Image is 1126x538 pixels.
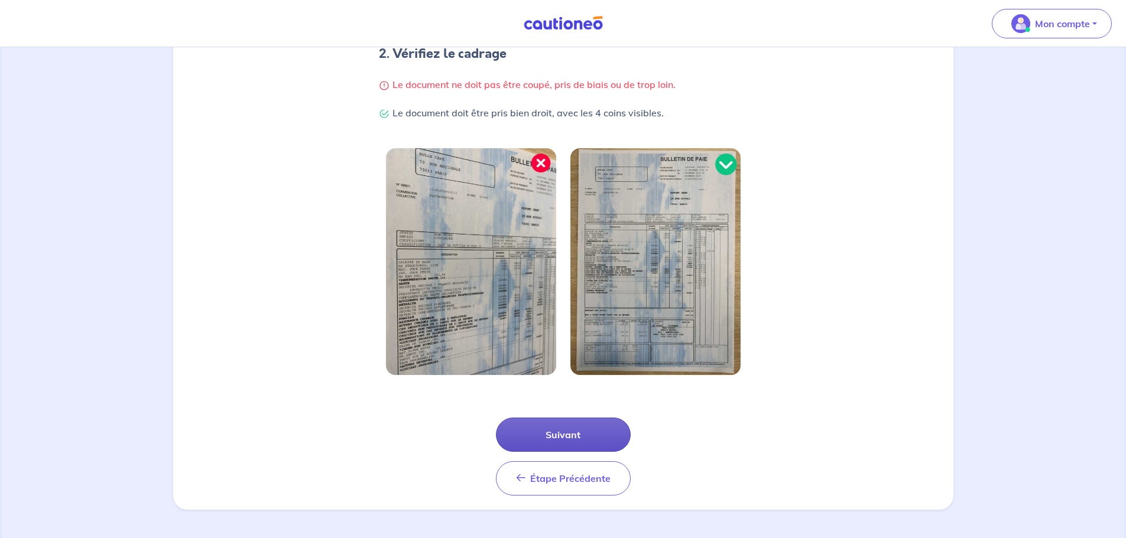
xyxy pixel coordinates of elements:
[1035,17,1090,31] p: Mon compte
[379,80,390,91] img: Warning
[379,106,748,120] p: Le document doit être pris bien droit, avec les 4 coins visibles.
[530,472,611,484] span: Étape Précédente
[379,77,748,92] p: Le document ne doit pas être coupé, pris de biais ou de trop loin.
[496,418,631,452] button: Suivant
[570,148,741,375] img: Image bien cadrée 2
[519,16,608,31] img: Cautioneo
[379,44,748,63] h4: 2. Vérifiez le cadrage
[386,148,556,375] img: Image bien cadrée 1
[992,9,1112,38] button: illu_account_valid_menu.svgMon compte
[1011,14,1030,33] img: illu_account_valid_menu.svg
[379,109,390,119] img: Check
[496,461,631,495] button: Étape Précédente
